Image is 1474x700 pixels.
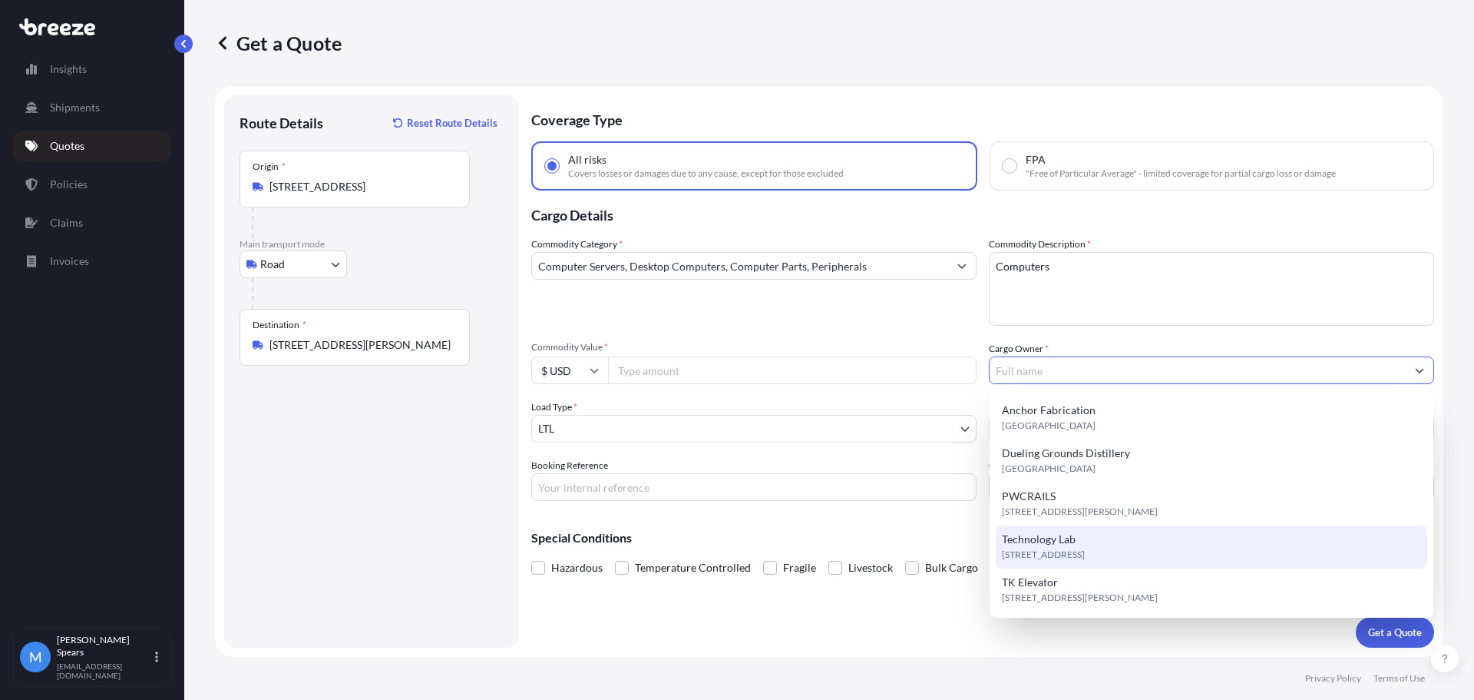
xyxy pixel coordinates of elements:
span: "Free of Particular Average" - limited coverage for partial cargo loss or damage [1026,168,1336,180]
span: PWCRAILS [1002,489,1056,504]
span: [GEOGRAPHIC_DATA] [1002,418,1096,433]
p: Get a Quote [215,31,342,55]
p: Cargo Details [531,191,1434,237]
span: LTL [538,421,554,436]
label: Booking Reference [531,458,608,473]
p: Insights [50,61,87,77]
span: Fragile [783,556,816,579]
span: Freight Cost [989,400,1434,412]
p: Shipments [50,100,100,115]
p: Terms of Use [1373,672,1425,685]
span: [STREET_ADDRESS][PERSON_NAME] [1002,504,1158,519]
div: Suggestions [996,396,1427,612]
p: Claims [50,215,83,231]
input: Origin [269,179,451,194]
span: Commodity Value [531,341,977,353]
span: Dueling Grounds Distillery [1002,446,1130,461]
input: Type amount [608,357,977,384]
input: Full name [990,357,1406,384]
span: Livestock [848,556,893,579]
button: Select transport [240,250,347,278]
p: Main transport mode [240,238,504,250]
span: Technology Lab [1002,532,1076,547]
p: [PERSON_NAME] Spears [57,634,152,659]
input: Destination [269,337,451,353]
label: Carrier Name [989,458,1043,473]
input: Select a commodity type [532,252,948,280]
button: Show suggestions [1406,357,1433,384]
span: Load Type [531,400,577,415]
div: Origin [253,161,286,173]
span: Hazardous [551,556,603,579]
span: Temperature Controlled [635,556,751,579]
span: M [29,649,42,665]
p: Policies [50,177,88,192]
p: [EMAIL_ADDRESS][DOMAIN_NAME] [57,662,152,680]
p: Route Details [240,114,323,132]
span: Covers losses or damages due to any cause, except for those excluded [568,168,844,180]
span: [STREET_ADDRESS] [1002,547,1085,562]
p: Reset Route Details [407,115,497,131]
p: Quotes [50,138,84,154]
span: Bulk Cargo [925,556,978,579]
label: Cargo Owner [989,341,1049,357]
p: Privacy Policy [1305,672,1361,685]
button: Show suggestions [948,252,976,280]
span: [GEOGRAPHIC_DATA] [1002,461,1096,476]
p: Special Conditions [531,532,1434,544]
p: Get a Quote [1368,625,1422,640]
p: Coverage Type [531,95,1434,141]
input: Enter name [989,473,1434,501]
span: TK Elevator [1002,575,1058,590]
label: Commodity Description [989,237,1091,252]
input: Your internal reference [531,473,977,501]
span: FPA [1026,152,1046,168]
span: [STREET_ADDRESS][PERSON_NAME] [1002,590,1158,605]
span: Road [260,257,285,272]
span: Anchor Fabrication [1002,403,1096,418]
p: Invoices [50,254,89,269]
label: Commodity Category [531,237,623,252]
div: Destination [253,319,306,331]
span: All risks [568,152,606,168]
